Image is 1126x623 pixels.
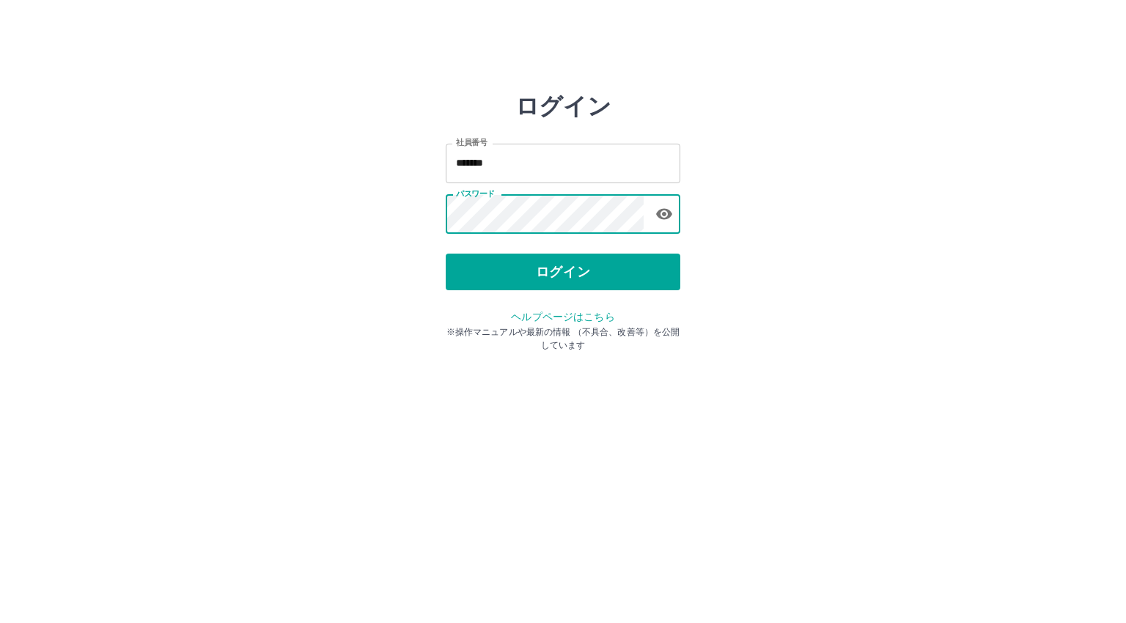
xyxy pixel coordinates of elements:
a: ヘルプページはこちら [511,311,614,322]
p: ※操作マニュアルや最新の情報 （不具合、改善等）を公開しています [446,325,680,352]
label: 社員番号 [456,137,487,148]
h2: ログイン [515,92,611,120]
label: パスワード [456,188,495,199]
button: ログイン [446,254,680,290]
